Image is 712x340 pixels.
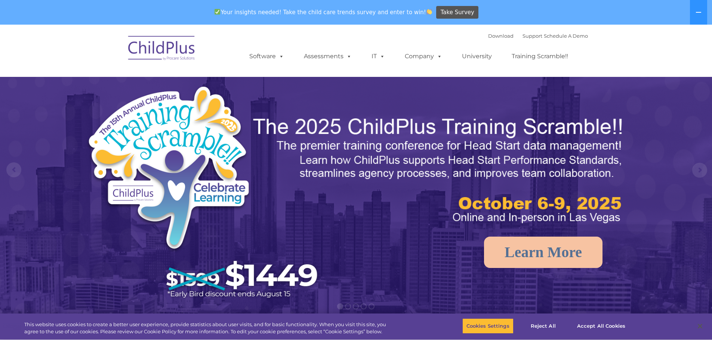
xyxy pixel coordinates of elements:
img: 👏 [426,9,432,15]
a: IT [364,49,392,64]
a: Learn More [484,237,602,268]
div: This website uses cookies to create a better user experience, provide statistics about user visit... [24,321,392,336]
a: Assessments [296,49,359,64]
img: ✅ [215,9,220,15]
span: Take Survey [441,6,474,19]
font: | [488,33,588,39]
a: Training Scramble!! [504,49,576,64]
button: Accept All Cookies [573,318,629,334]
img: ChildPlus by Procare Solutions [124,31,199,68]
a: Software [242,49,292,64]
button: Reject All [520,318,567,334]
a: Support [523,33,542,39]
button: Close [692,318,708,334]
a: University [454,49,499,64]
span: Phone number [104,80,136,85]
button: Cookies Settings [462,318,514,334]
a: Company [397,49,450,64]
a: Take Survey [436,6,478,19]
a: Schedule A Demo [544,33,588,39]
span: Last name [104,49,127,55]
a: Download [488,33,514,39]
span: Your insights needed! Take the child care trends survey and enter to win! [212,5,435,19]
